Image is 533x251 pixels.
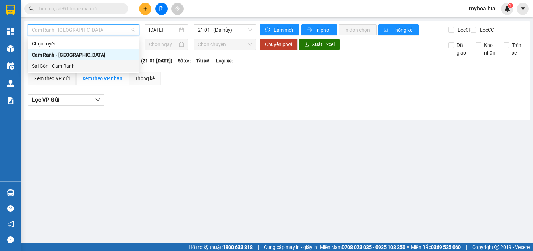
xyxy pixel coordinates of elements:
[411,243,461,251] span: Miền Bắc
[520,6,526,12] span: caret-down
[34,75,70,82] div: Xem theo VP gửi
[315,26,331,34] span: In phơi
[307,27,313,33] span: printer
[149,26,177,34] input: 13/08/2025
[143,6,148,11] span: plus
[7,62,14,70] img: warehouse-icon
[28,94,104,106] button: Lọc VP Gửi
[384,27,390,33] span: bar-chart
[260,39,298,50] button: Chuyển phơi
[454,41,471,57] span: Đã giao
[7,80,14,87] img: warehouse-icon
[38,5,120,12] input: Tìm tên, số ĐT hoặc mã đơn
[464,4,501,13] span: myhoa.hta
[7,45,14,52] img: warehouse-icon
[274,26,294,34] span: Làm mới
[29,6,34,11] span: search
[198,39,252,50] span: Chọn chuyến
[32,51,135,59] div: Cam Ranh - [GEOGRAPHIC_DATA]
[509,41,526,57] span: Trên xe
[32,95,59,104] span: Lọc VP Gửi
[159,6,164,11] span: file-add
[6,5,15,15] img: logo-vxr
[7,97,14,104] img: solution-icon
[7,189,14,196] img: warehouse-icon
[171,3,184,15] button: aim
[178,57,191,65] span: Số xe:
[494,245,499,250] span: copyright
[339,24,377,35] button: In đơn chọn
[431,244,461,250] strong: 0369 525 060
[7,221,14,227] span: notification
[28,38,139,49] div: Chọn tuyến
[122,57,172,65] span: Chuyến: (21:01 [DATE])
[95,97,101,102] span: down
[7,236,14,243] span: message
[175,6,180,11] span: aim
[149,41,177,48] input: Chọn ngày
[299,39,340,50] button: downloadXuất Excel
[32,25,135,35] span: Cam Ranh - Sài Gòn
[466,243,467,251] span: |
[139,3,151,15] button: plus
[196,57,211,65] span: Tài xế:
[301,24,337,35] button: printerIn phơi
[455,26,473,34] span: Lọc CR
[223,244,253,250] strong: 1900 633 818
[135,75,155,82] div: Thống kê
[198,25,252,35] span: 21:01 - (Đã hủy)
[155,3,168,15] button: file-add
[342,244,405,250] strong: 0708 023 035 - 0935 103 250
[28,60,139,72] div: Sài Gòn - Cam Ranh
[82,75,122,82] div: Xem theo VP nhận
[216,57,233,65] span: Loại xe:
[7,28,14,35] img: dashboard-icon
[508,3,513,8] sup: 1
[32,62,135,70] div: Sài Gòn - Cam Ranh
[509,3,511,8] span: 1
[258,243,259,251] span: |
[7,205,14,212] span: question-circle
[517,3,529,15] button: caret-down
[189,243,253,251] span: Hỗ trợ kỹ thuật:
[264,243,318,251] span: Cung cấp máy in - giấy in:
[260,24,299,35] button: syncLàm mới
[320,243,405,251] span: Miền Nam
[407,246,409,249] span: ⚪️
[378,24,419,35] button: bar-chartThống kê
[265,27,271,33] span: sync
[392,26,413,34] span: Thống kê
[28,49,139,60] div: Cam Ranh - Sài Gòn
[32,40,135,48] div: Chọn tuyến
[504,6,510,12] img: icon-new-feature
[481,41,498,57] span: Kho nhận
[477,26,495,34] span: Lọc CC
